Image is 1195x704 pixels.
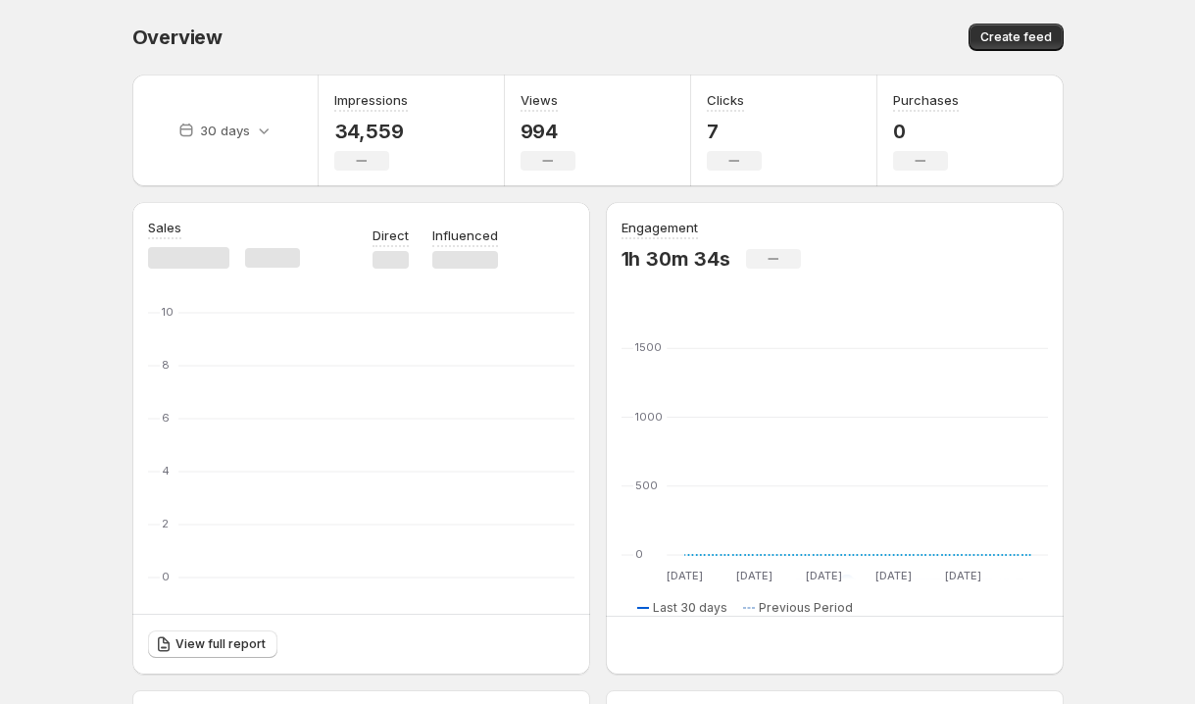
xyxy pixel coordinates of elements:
h3: Views [521,90,558,110]
span: Last 30 days [653,600,727,616]
button: Create feed [969,24,1064,51]
text: 10 [162,305,174,319]
text: 2 [162,517,169,530]
text: [DATE] [805,569,841,582]
span: Create feed [980,29,1052,45]
text: 8 [162,358,170,372]
span: Overview [132,25,223,49]
h3: Sales [148,218,181,237]
text: 0 [162,570,170,583]
p: 7 [707,120,762,143]
h3: Engagement [622,218,698,237]
text: [DATE] [735,569,772,582]
h3: Purchases [893,90,959,110]
p: 994 [521,120,575,143]
p: 1h 30m 34s [622,247,730,271]
a: View full report [148,630,277,658]
text: 4 [162,464,170,478]
text: 0 [635,547,643,561]
h3: Clicks [707,90,744,110]
text: 6 [162,411,170,425]
span: View full report [175,636,266,652]
text: [DATE] [666,569,702,582]
text: [DATE] [874,569,911,582]
h3: Impressions [334,90,408,110]
p: Influenced [432,226,498,245]
p: 0 [893,120,959,143]
span: Previous Period [759,600,853,616]
text: 500 [635,478,658,492]
text: 1500 [635,340,662,354]
p: Direct [373,226,409,245]
text: [DATE] [944,569,980,582]
p: 34,559 [334,120,408,143]
text: 1000 [635,410,663,424]
p: 30 days [200,121,250,140]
